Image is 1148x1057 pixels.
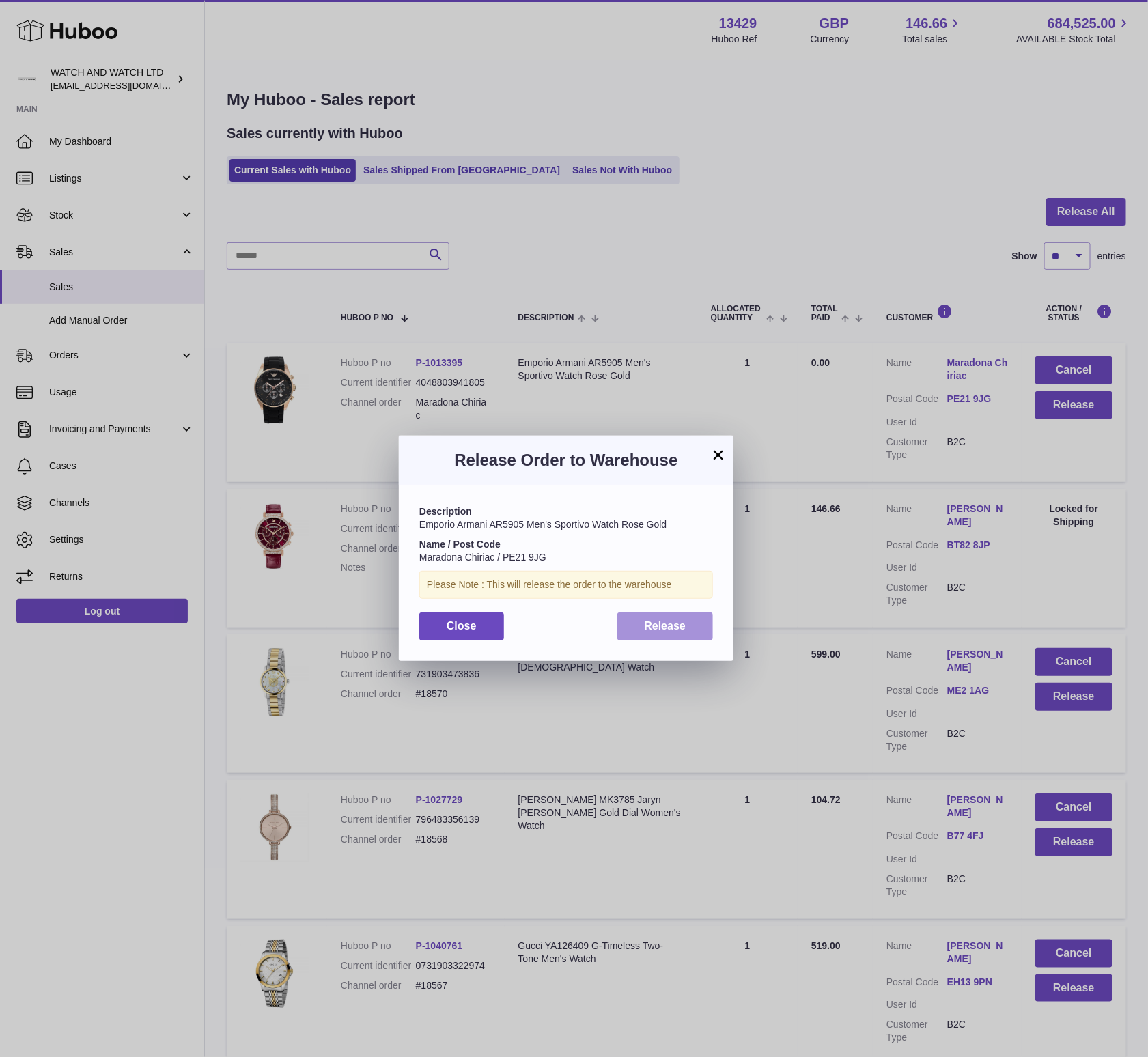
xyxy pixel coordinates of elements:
button: Close [419,612,504,640]
h3: Release Order to Warehouse [419,449,713,471]
span: Release [645,620,686,632]
div: Please Note : This will release the order to the warehouse [419,571,713,599]
span: Emporio Armani AR5905 Men's Sportivo Watch Rose Gold [419,519,667,530]
strong: Name / Post Code [419,539,501,550]
span: Maradona Chiriac / PE21 9JG [419,552,546,563]
strong: Description [419,506,472,517]
span: Close [447,620,477,632]
button: Release [617,612,714,640]
button: × [710,447,727,463]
